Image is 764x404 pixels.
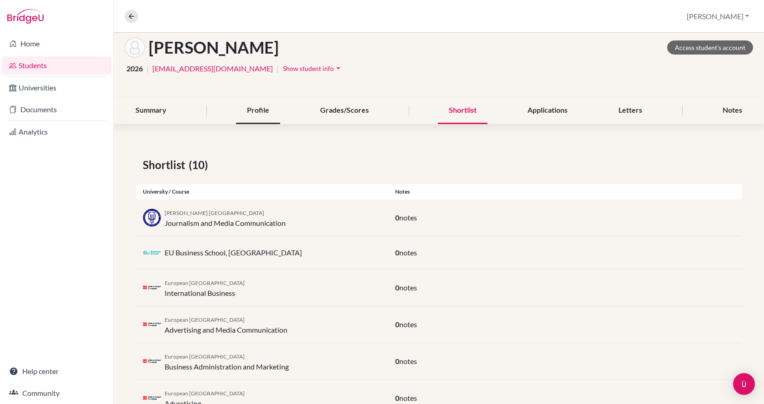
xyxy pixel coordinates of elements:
div: Grades/Scores [309,97,380,124]
a: Access student's account [667,40,753,55]
span: 0 [395,248,399,257]
span: notes [399,320,417,329]
div: Notes [712,97,753,124]
div: Advertising and Media Communication [165,314,287,335]
span: notes [399,248,417,257]
img: es_eubs_eyb5l7pa.png [143,250,161,255]
div: International Business [165,277,245,299]
a: Documents [2,100,111,119]
span: European [GEOGRAPHIC_DATA] [165,316,245,323]
div: Profile [236,97,280,124]
a: Analytics [2,123,111,141]
div: Open Intercom Messenger [733,373,755,395]
div: University / Course [136,188,388,196]
span: European [GEOGRAPHIC_DATA] [165,353,245,360]
img: es_car_me3c59pg.png [143,209,161,227]
div: Business Administration and Marketing [165,350,289,372]
button: Show student infoarrow_drop_down [282,61,343,75]
span: 2026 [126,63,143,74]
span: (10) [189,157,211,173]
a: [EMAIL_ADDRESS][DOMAIN_NAME] [152,63,273,74]
span: 0 [395,357,399,365]
img: es_mad_2t9ms1p7.png [143,322,161,327]
i: arrow_drop_down [334,64,343,73]
div: Letters [608,97,653,124]
h1: [PERSON_NAME] [149,38,279,57]
img: Bojan Tzvetkov's avatar [125,37,145,58]
a: Students [2,56,111,75]
img: es_mad_2t9ms1p7.png [143,396,161,401]
div: Notes [388,188,742,196]
p: EU Business School, [GEOGRAPHIC_DATA] [165,247,302,258]
span: [PERSON_NAME] [GEOGRAPHIC_DATA] [165,209,264,216]
a: Universities [2,79,111,97]
span: European [GEOGRAPHIC_DATA] [165,279,245,286]
span: notes [399,213,417,222]
span: notes [399,357,417,365]
span: 0 [395,283,399,292]
span: 0 [395,213,399,222]
span: | [276,63,279,74]
button: [PERSON_NAME] [683,8,753,25]
a: Home [2,35,111,53]
span: European [GEOGRAPHIC_DATA] [165,390,245,397]
span: 0 [395,394,399,402]
img: Bridge-U [7,9,44,24]
span: 0 [395,320,399,329]
div: Applications [517,97,578,124]
span: notes [399,283,417,292]
div: Shortlist [438,97,488,124]
a: Community [2,384,111,402]
div: Journalism and Media Communication [165,207,286,229]
span: Show student info [283,65,334,72]
span: Shortlist [143,157,189,173]
span: notes [399,394,417,402]
a: Help center [2,362,111,380]
img: es_mad_2t9ms1p7.png [143,285,161,290]
span: | [146,63,149,74]
div: Summary [125,97,177,124]
img: es_mad_2t9ms1p7.png [143,359,161,364]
